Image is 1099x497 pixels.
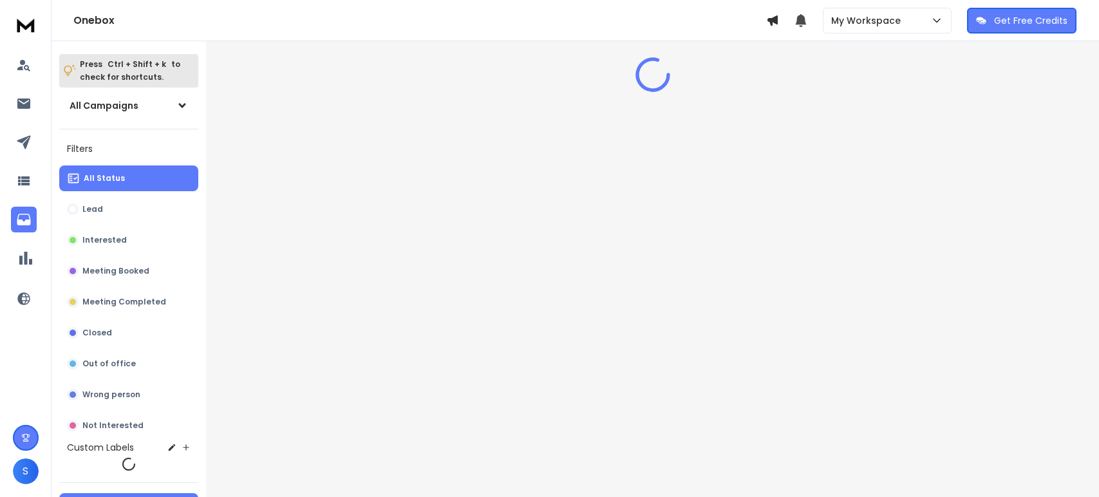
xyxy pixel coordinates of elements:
p: Interested [82,235,127,245]
p: Meeting Completed [82,297,166,307]
button: Out of office [59,351,198,377]
p: Wrong person [82,389,140,400]
button: All Status [59,165,198,191]
p: Press to check for shortcuts. [80,58,180,84]
button: All Campaigns [59,93,198,118]
button: Get Free Credits [967,8,1076,33]
p: All Status [84,173,125,183]
button: Lead [59,196,198,222]
p: Lead [82,204,103,214]
button: Meeting Completed [59,289,198,315]
button: Meeting Booked [59,258,198,284]
button: S [13,458,39,484]
button: Closed [59,320,198,346]
h1: All Campaigns [70,99,138,112]
p: Closed [82,328,112,338]
button: Not Interested [59,413,198,438]
p: Get Free Credits [994,14,1067,27]
h3: Custom Labels [67,441,134,454]
span: Ctrl + Shift + k [106,57,168,71]
p: My Workspace [831,14,906,27]
button: Wrong person [59,382,198,408]
p: Meeting Booked [82,266,149,276]
p: Not Interested [82,420,144,431]
h1: Onebox [73,13,766,28]
img: logo [13,13,39,37]
p: Out of office [82,359,136,369]
h3: Filters [59,140,198,158]
button: Interested [59,227,198,253]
